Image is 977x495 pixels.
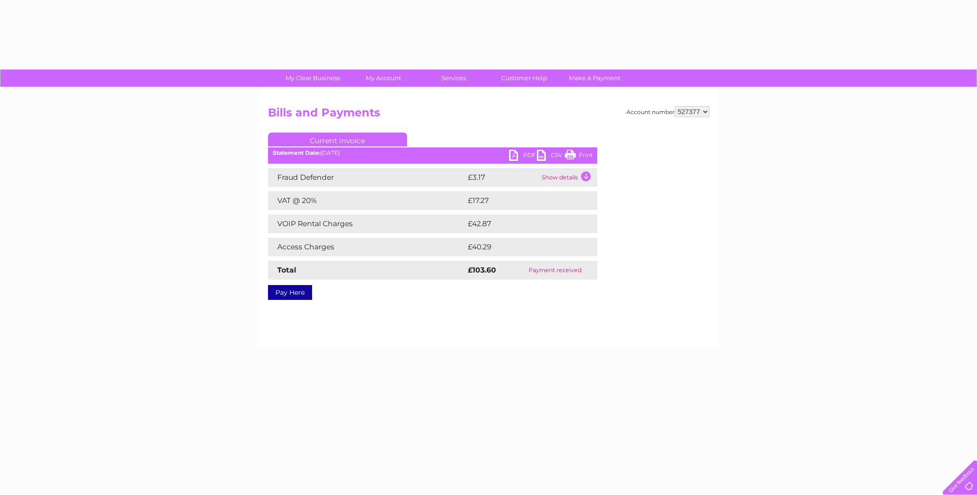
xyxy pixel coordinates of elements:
a: Services [415,70,492,87]
td: £17.27 [466,191,577,210]
strong: £103.60 [468,266,496,274]
b: Statement Date: [273,149,320,156]
td: £40.29 [466,238,579,256]
a: Make A Payment [556,70,633,87]
a: My Clear Business [275,70,351,87]
div: Account number [626,106,709,117]
td: Access Charges [268,238,466,256]
h2: Bills and Payments [268,106,709,124]
div: [DATE] [268,150,597,156]
a: Current Invoice [268,133,407,146]
td: Fraud Defender [268,168,466,187]
a: CSV [537,150,565,163]
td: VAT @ 20% [268,191,466,210]
strong: Total [277,266,296,274]
td: VOIP Rental Charges [268,215,466,233]
td: £3.17 [466,168,539,187]
td: Payment received [513,261,597,279]
a: Pay Here [268,285,312,300]
a: PDF [509,150,537,163]
td: £42.87 [466,215,578,233]
a: Customer Help [486,70,562,87]
td: Show details [539,168,597,187]
a: Print [565,150,593,163]
a: My Account [345,70,421,87]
